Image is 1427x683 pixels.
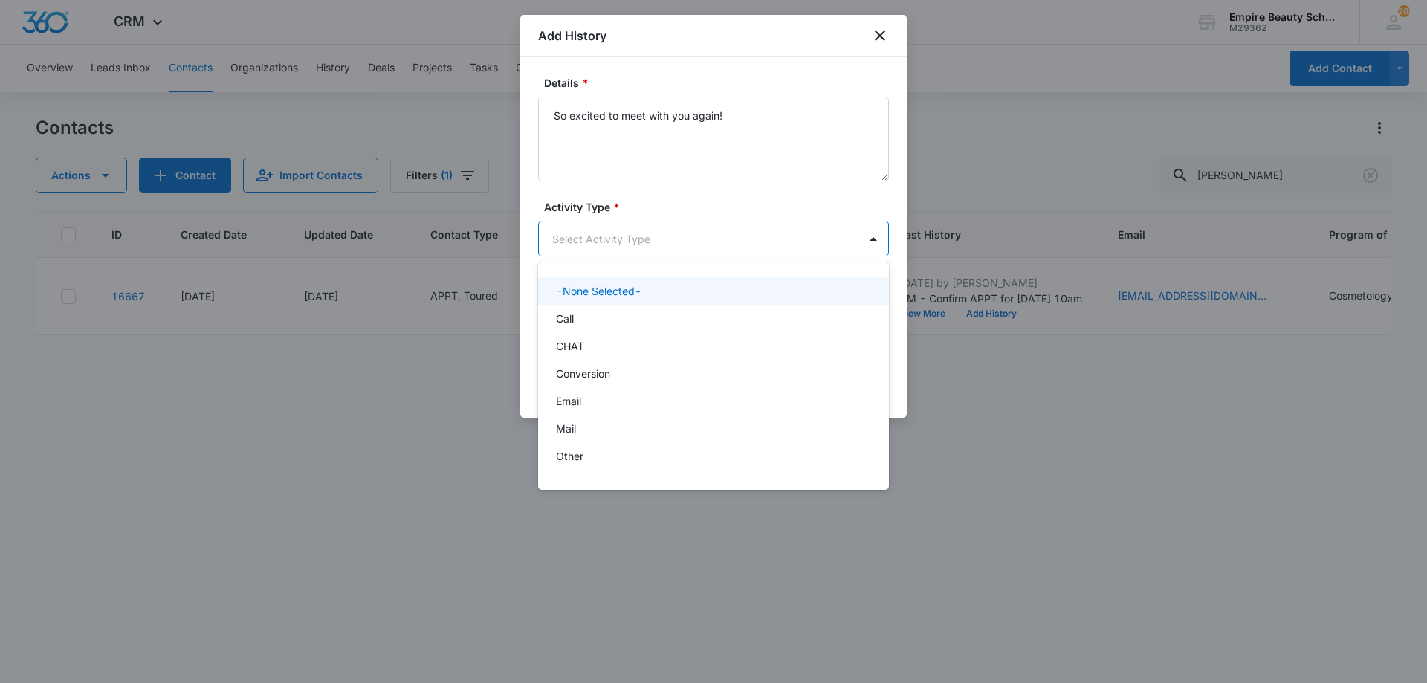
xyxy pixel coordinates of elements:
[556,311,574,326] p: Call
[556,283,641,299] p: -None Selected-
[556,448,583,464] p: Other
[556,393,581,409] p: Email
[556,366,610,381] p: Conversion
[556,338,584,354] p: CHAT
[556,421,576,436] p: Mail
[556,476,576,491] p: P2P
